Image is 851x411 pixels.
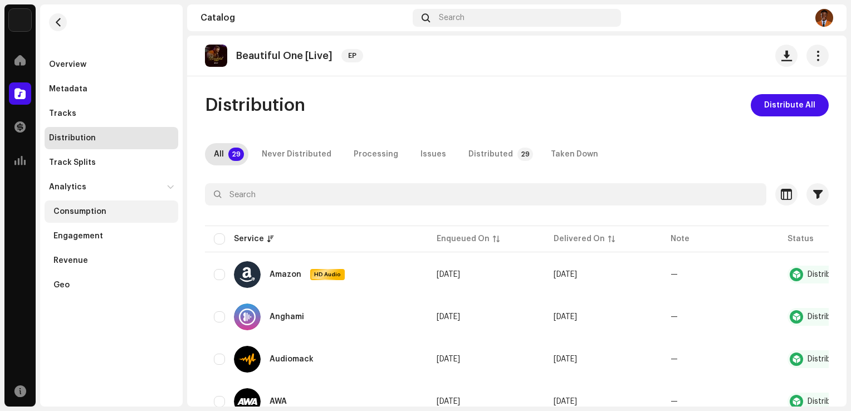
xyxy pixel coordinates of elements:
[9,9,31,31] img: 1c16f3de-5afb-4452-805d-3f3454e20b1b
[354,143,398,165] div: Processing
[45,151,178,174] re-m-nav-item: Track Splits
[205,183,766,205] input: Search
[437,271,460,278] span: Aug 15, 2025
[554,271,577,278] span: Aug 15, 2025
[671,355,678,363] re-a-table-badge: —
[45,274,178,296] re-m-nav-item: Geo
[49,134,96,143] div: Distribution
[49,60,86,69] div: Overview
[45,78,178,100] re-m-nav-item: Metadata
[45,127,178,149] re-m-nav-item: Distribution
[437,355,460,363] span: Aug 15, 2025
[554,398,577,405] span: Aug 15, 2025
[214,143,224,165] div: All
[671,398,678,405] re-a-table-badge: —
[671,271,678,278] re-a-table-badge: —
[200,13,408,22] div: Catalog
[45,176,178,296] re-m-nav-dropdown: Analytics
[808,398,848,405] div: Distributed
[49,85,87,94] div: Metadata
[262,143,331,165] div: Never Distributed
[270,271,301,278] div: Amazon
[764,94,815,116] span: Distribute All
[53,256,88,265] div: Revenue
[45,200,178,223] re-m-nav-item: Consumption
[53,232,103,241] div: Engagement
[270,313,304,321] div: Anghami
[808,355,848,363] div: Distributed
[341,49,363,62] span: EP
[234,233,264,244] div: Service
[420,143,446,165] div: Issues
[236,50,332,62] p: Beautiful One [Live]
[815,9,833,27] img: 746a0775-9a44-45ee-9ca4-db38d153bb96
[554,233,605,244] div: Delivered On
[49,183,86,192] div: Analytics
[45,53,178,76] re-m-nav-item: Overview
[808,313,848,321] div: Distributed
[551,143,598,165] div: Taken Down
[437,313,460,321] span: Aug 15, 2025
[270,355,314,363] div: Audiomack
[554,355,577,363] span: Aug 15, 2025
[228,148,244,161] p-badge: 29
[671,313,678,321] re-a-table-badge: —
[53,281,70,290] div: Geo
[45,249,178,272] re-m-nav-item: Revenue
[517,148,533,161] p-badge: 29
[205,94,305,116] span: Distribution
[270,398,287,405] div: AWA
[751,94,829,116] button: Distribute All
[45,102,178,125] re-m-nav-item: Tracks
[437,398,460,405] span: Aug 15, 2025
[311,271,344,278] span: HD Audio
[205,45,227,67] img: 5739a5d4-88fe-430e-a085-800e07468076
[49,109,76,118] div: Tracks
[437,233,490,244] div: Enqueued On
[45,225,178,247] re-m-nav-item: Engagement
[49,158,96,167] div: Track Splits
[439,13,464,22] span: Search
[53,207,106,216] div: Consumption
[808,271,848,278] div: Distributed
[468,143,513,165] div: Distributed
[554,313,577,321] span: Aug 15, 2025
